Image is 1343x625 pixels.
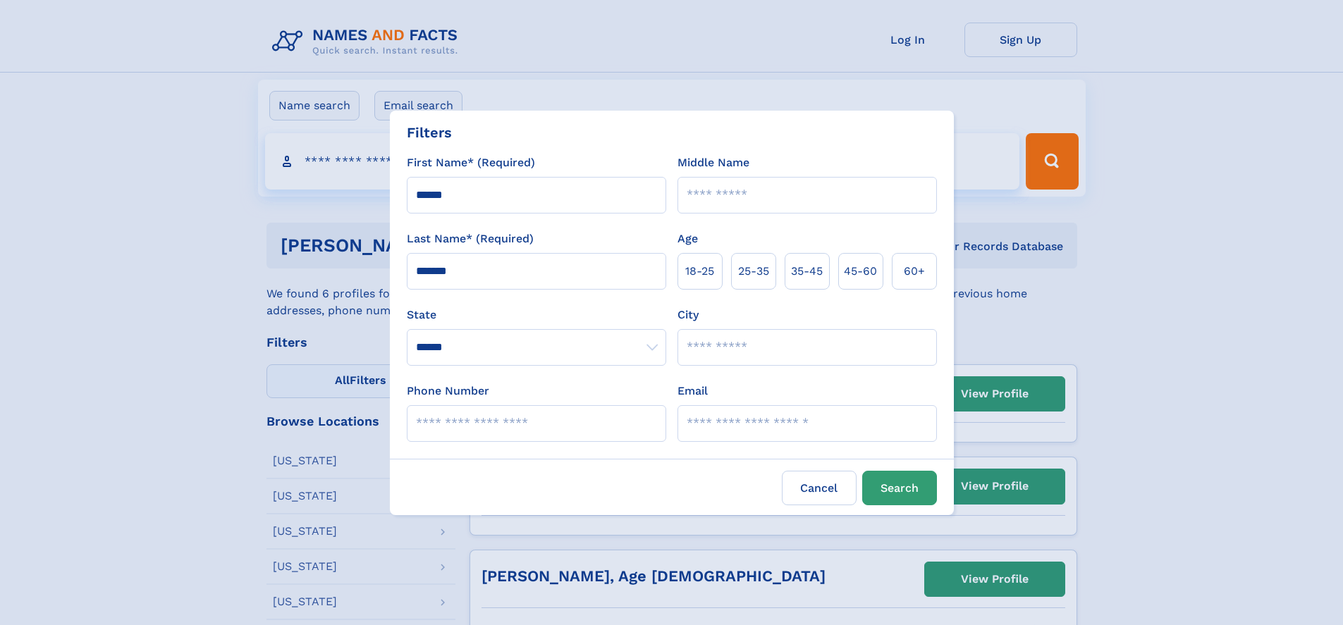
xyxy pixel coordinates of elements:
[407,122,452,143] div: Filters
[407,154,535,171] label: First Name* (Required)
[738,263,769,280] span: 25‑35
[677,154,749,171] label: Middle Name
[407,383,489,400] label: Phone Number
[782,471,857,505] label: Cancel
[407,307,666,323] label: State
[677,307,699,323] label: City
[677,230,698,247] label: Age
[677,383,708,400] label: Email
[862,471,937,505] button: Search
[904,263,925,280] span: 60+
[791,263,823,280] span: 35‑45
[407,230,534,247] label: Last Name* (Required)
[844,263,877,280] span: 45‑60
[685,263,714,280] span: 18‑25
